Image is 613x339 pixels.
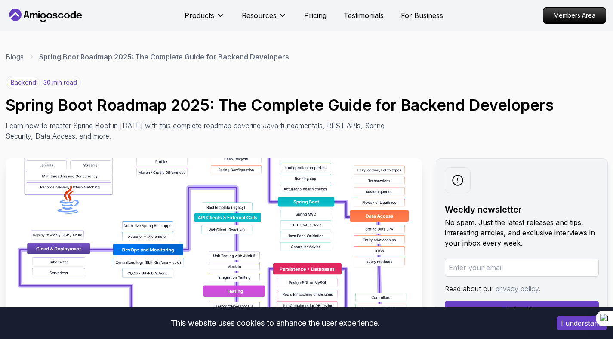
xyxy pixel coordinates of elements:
p: Spring Boot Roadmap 2025: The Complete Guide for Backend Developers [39,52,289,62]
h2: Weekly newsletter [445,203,599,216]
p: Learn how to master Spring Boot in [DATE] with this complete roadmap covering Java fundamentals, ... [6,120,391,141]
p: No spam. Just the latest releases and tips, interesting articles, and exclusive interviews in you... [445,217,599,248]
a: Testimonials [344,10,384,21]
a: privacy policy [496,284,539,293]
div: This website uses cookies to enhance the user experience. [6,314,544,333]
input: Enter your email [445,259,599,277]
a: Pricing [304,10,327,21]
button: Products [185,10,225,28]
h1: Spring Boot Roadmap 2025: The Complete Guide for Backend Developers [6,96,608,114]
a: For Business [401,10,443,21]
button: Accept cookies [557,316,607,330]
p: backend [7,77,40,88]
p: Resources [242,10,277,21]
p: Products [185,10,214,21]
button: Subscribe [445,301,599,318]
a: Blogs [6,52,24,62]
button: Resources [242,10,287,28]
p: Members Area [543,8,606,23]
a: Members Area [543,7,606,24]
p: 30 min read [43,78,77,87]
p: Read about our . [445,284,599,294]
